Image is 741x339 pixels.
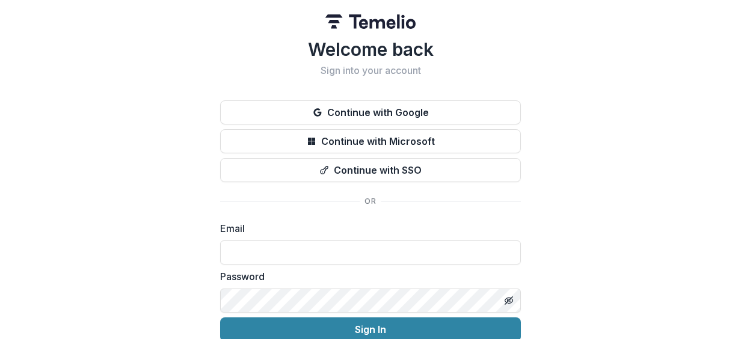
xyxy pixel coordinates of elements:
button: Toggle password visibility [499,291,518,310]
label: Email [220,221,514,236]
label: Password [220,269,514,284]
img: Temelio [325,14,416,29]
h2: Sign into your account [220,65,521,76]
button: Continue with Microsoft [220,129,521,153]
button: Continue with Google [220,100,521,124]
button: Continue with SSO [220,158,521,182]
h1: Welcome back [220,38,521,60]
